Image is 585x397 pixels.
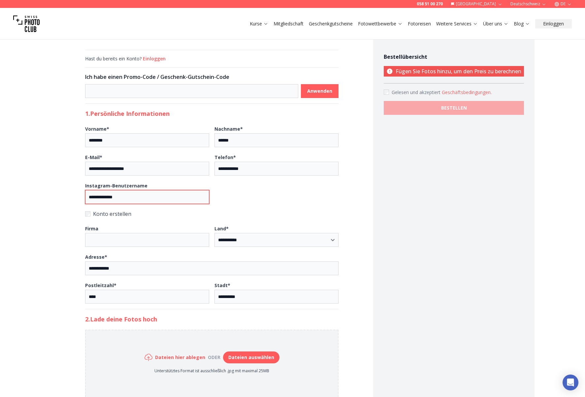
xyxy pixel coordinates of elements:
b: Postleitzahl * [85,282,116,288]
input: Instagram-Benutzername [85,190,209,204]
p: Unterstütztes Format ist ausschließlich .jpg mit maximal 25MB [145,368,279,374]
button: Weitere Services [434,19,480,28]
button: Fotoreisen [405,19,434,28]
b: Instagram-Benutzername [85,182,147,189]
h6: Dateien hier ablegen [155,354,205,361]
button: Einloggen [535,19,572,28]
input: Nachname* [214,133,339,147]
b: Telefon * [214,154,236,160]
b: Land * [214,225,229,232]
input: Accept terms [384,89,389,95]
input: Telefon* [214,162,339,176]
b: Stadt * [214,282,230,288]
h4: Bestellübersicht [384,53,524,61]
input: Stadt* [214,290,339,304]
button: Über uns [480,19,511,28]
div: Hast du bereits ein Konto? [85,55,339,62]
button: Mitgliedschaft [271,19,306,28]
button: Dateien auswählen [223,351,279,363]
button: Kurse [247,19,271,28]
a: Fotoreisen [408,20,431,27]
input: Vorname* [85,133,209,147]
input: E-Mail* [85,162,209,176]
span: Gelesen und akzeptiert [392,89,442,95]
a: Fotowettbewerbe [358,20,403,27]
a: Über uns [483,20,508,27]
a: Weitere Services [436,20,478,27]
button: Geschenkgutscheine [306,19,355,28]
label: Konto erstellen [85,209,339,218]
a: 058 51 00 270 [417,1,443,7]
a: Kurse [250,20,268,27]
input: Konto erstellen [85,211,90,216]
b: Firma [85,225,98,232]
button: Blog [511,19,533,28]
h2: 2. Lade deine Fotos hoch [85,314,339,324]
button: Einloggen [143,55,166,62]
b: Vorname * [85,126,109,132]
select: Land* [214,233,339,247]
div: Open Intercom Messenger [563,375,578,390]
button: Accept termsGelesen und akzeptiert [442,89,492,96]
b: Anwenden [307,88,332,94]
p: Fügen Sie Fotos hinzu, um den Preis zu berechnen [384,66,524,77]
div: oder [205,354,223,361]
h2: 1. Persönliche Informationen [85,109,339,118]
a: Geschenkgutscheine [309,20,353,27]
input: Firma [85,233,209,247]
h3: Ich habe einen Promo-Code / Geschenk-Gutschein-Code [85,73,339,81]
img: Swiss photo club [13,11,40,37]
b: E-Mail * [85,154,102,160]
a: Blog [514,20,530,27]
input: Postleitzahl* [85,290,209,304]
b: Adresse * [85,254,107,260]
button: Fotowettbewerbe [355,19,405,28]
input: Adresse* [85,261,339,275]
b: Nachname * [214,126,243,132]
button: Anwenden [301,84,339,98]
a: Mitgliedschaft [274,20,304,27]
button: BESTELLEN [384,101,524,115]
b: BESTELLEN [441,105,467,111]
